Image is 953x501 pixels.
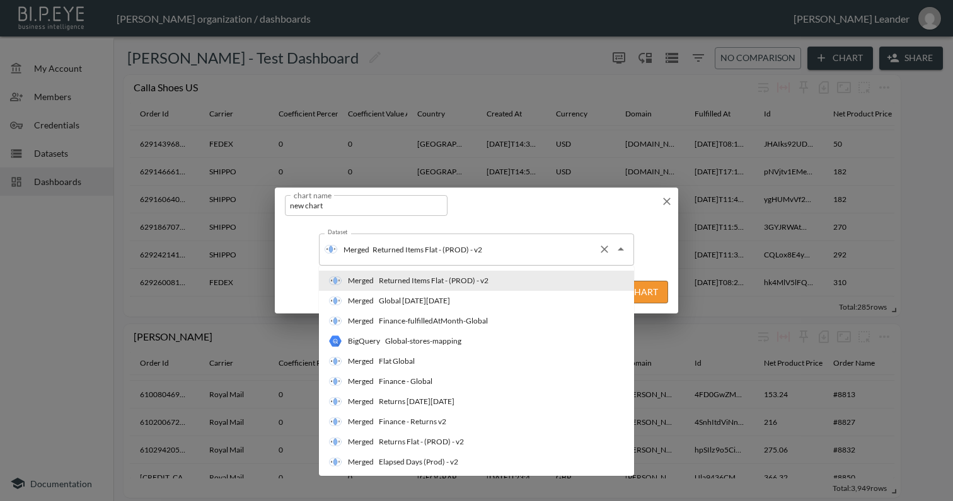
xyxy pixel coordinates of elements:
img: inner join icon [329,295,342,307]
input: chart name [285,195,448,216]
img: inner join icon [329,274,342,287]
img: inner join icon [329,375,342,388]
div: Global-stores-mapping [385,335,461,347]
p: Merged [348,376,374,387]
div: Finance - Returns v2 [379,416,446,427]
button: Clear [596,240,613,258]
p: Merged [348,275,374,286]
div: Elapsed Days (Prod) - v2 [379,456,458,468]
div: Protect v1 black friday [329,476,475,488]
p: Merged [348,436,374,448]
img: inner join icon [329,456,342,468]
p: Merged [348,356,374,367]
p: Merged [348,456,374,468]
p: Merged [348,416,374,427]
div: Returns Flat - (PROD) - v2 [329,436,464,448]
img: postgres icon [329,476,342,488]
div: Returns Black Friday [329,395,454,408]
p: BigQuery [348,335,380,347]
div: Returned Items Flat - (PROD) - v2 [329,274,488,287]
div: Returns [DATE][DATE] [379,396,454,407]
p: Merged [348,295,374,307]
div: Finance - Global [379,376,432,387]
p: Merged [348,315,374,327]
div: Returns Flat - (PROD) - v2 [379,436,464,448]
img: inner join icon [329,395,342,408]
div: Returned Items Flat - (PROD) - v2 [379,275,488,286]
input: Select dataset [369,239,593,259]
div: Global [DATE][DATE] [379,295,450,307]
div: Finance-fulfilledAtMonth-Global [379,315,488,327]
img: inner join icon [329,436,342,448]
div: Elapsed Days (Prod) - v2 [329,456,458,468]
div: Finance - Returns v2 [329,415,446,428]
div: Flat Global [379,356,415,367]
img: big query icon [329,335,342,347]
label: Dataset [328,228,348,236]
img: inner join icon [329,415,342,428]
img: inner join icon [329,355,342,368]
p: Merged [348,396,374,407]
img: inner join icon [329,315,342,327]
div: Global-stores-mapping [329,335,461,347]
div: Finance - Global [329,375,432,388]
div: Finance-fulfilledAtMonth-Global [329,315,488,327]
img: inner join icon [325,243,337,256]
p: Merged [344,244,369,255]
div: Flat Global [329,355,415,368]
button: Close [612,240,630,258]
label: chart name [294,189,332,200]
div: Global black friday [329,295,450,307]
